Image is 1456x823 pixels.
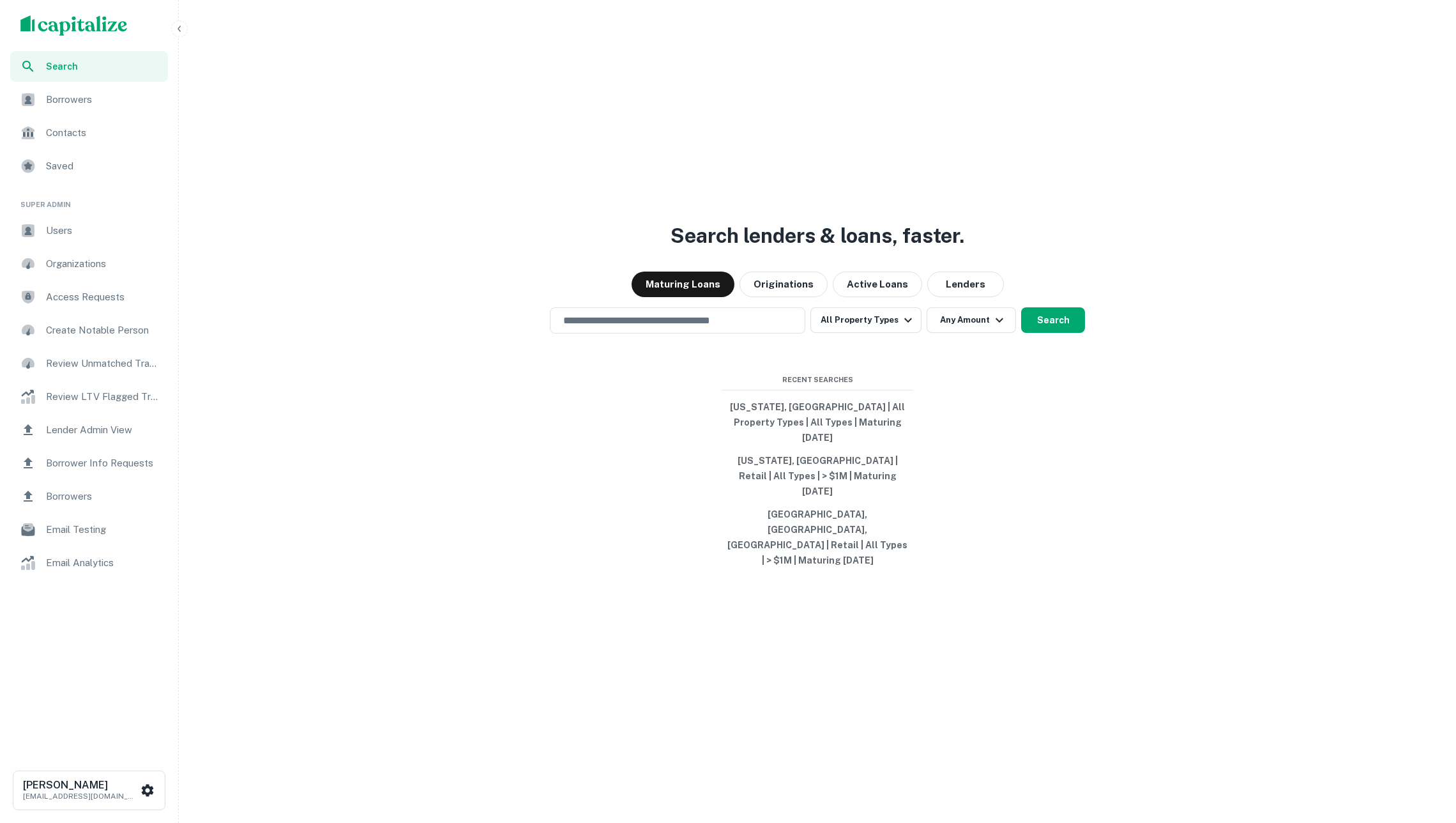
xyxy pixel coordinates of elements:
button: [PERSON_NAME][EMAIL_ADDRESS][DOMAIN_NAME] [13,771,165,810]
button: Search [1021,307,1085,333]
a: Contacts [10,118,168,148]
span: Borrowers [46,489,160,504]
button: Lenders [927,272,1004,297]
a: Search [10,51,168,82]
span: Lender Admin View [46,422,160,438]
a: Review Unmatched Transactions [10,348,168,379]
a: Organizations [10,249,168,279]
a: Borrowers [10,84,168,115]
button: [GEOGRAPHIC_DATA], [GEOGRAPHIC_DATA], [GEOGRAPHIC_DATA] | Retail | All Types | > $1M | Maturing [... [722,503,913,572]
a: Lender Admin View [10,415,168,445]
a: Email Analytics [10,548,168,578]
span: Email Analytics [46,555,160,571]
button: [US_STATE], [GEOGRAPHIC_DATA] | Retail | All Types | > $1M | Maturing [DATE] [722,449,913,503]
span: Email Testing [46,522,160,537]
a: Saved [10,151,168,181]
span: Review Unmatched Transactions [46,356,160,371]
button: Active Loans [833,272,922,297]
img: capitalize-logo.png [20,15,128,36]
a: Email Testing [10,514,168,545]
h3: Search lenders & loans, faster. [671,220,964,251]
a: Create Notable Person [10,315,168,346]
span: Borrower Info Requests [46,456,160,471]
button: [US_STATE], [GEOGRAPHIC_DATA] | All Property Types | All Types | Maturing [DATE] [722,396,913,449]
span: Create Notable Person [46,323,160,338]
button: Originations [739,272,828,297]
iframe: Chat Widget [1392,721,1456,782]
a: Access Requests [10,282,168,312]
button: Any Amount [927,307,1016,333]
span: Access Requests [46,289,160,305]
span: Saved [46,158,160,174]
button: All Property Types [810,307,921,333]
a: Review LTV Flagged Transactions [10,381,168,412]
a: Borrower Info Requests [10,448,168,479]
li: Super Admin [10,184,168,215]
a: Users [10,215,168,246]
span: Recent Searches [722,374,913,385]
span: Users [46,223,160,238]
span: Search [46,59,160,73]
p: [EMAIL_ADDRESS][DOMAIN_NAME] [23,790,138,802]
span: Borrowers [46,92,160,107]
span: Organizations [46,256,160,272]
span: Review LTV Flagged Transactions [46,389,160,404]
h6: [PERSON_NAME] [23,780,138,790]
button: Maturing Loans [632,272,734,297]
a: Borrowers [10,481,168,512]
span: Contacts [46,125,160,141]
